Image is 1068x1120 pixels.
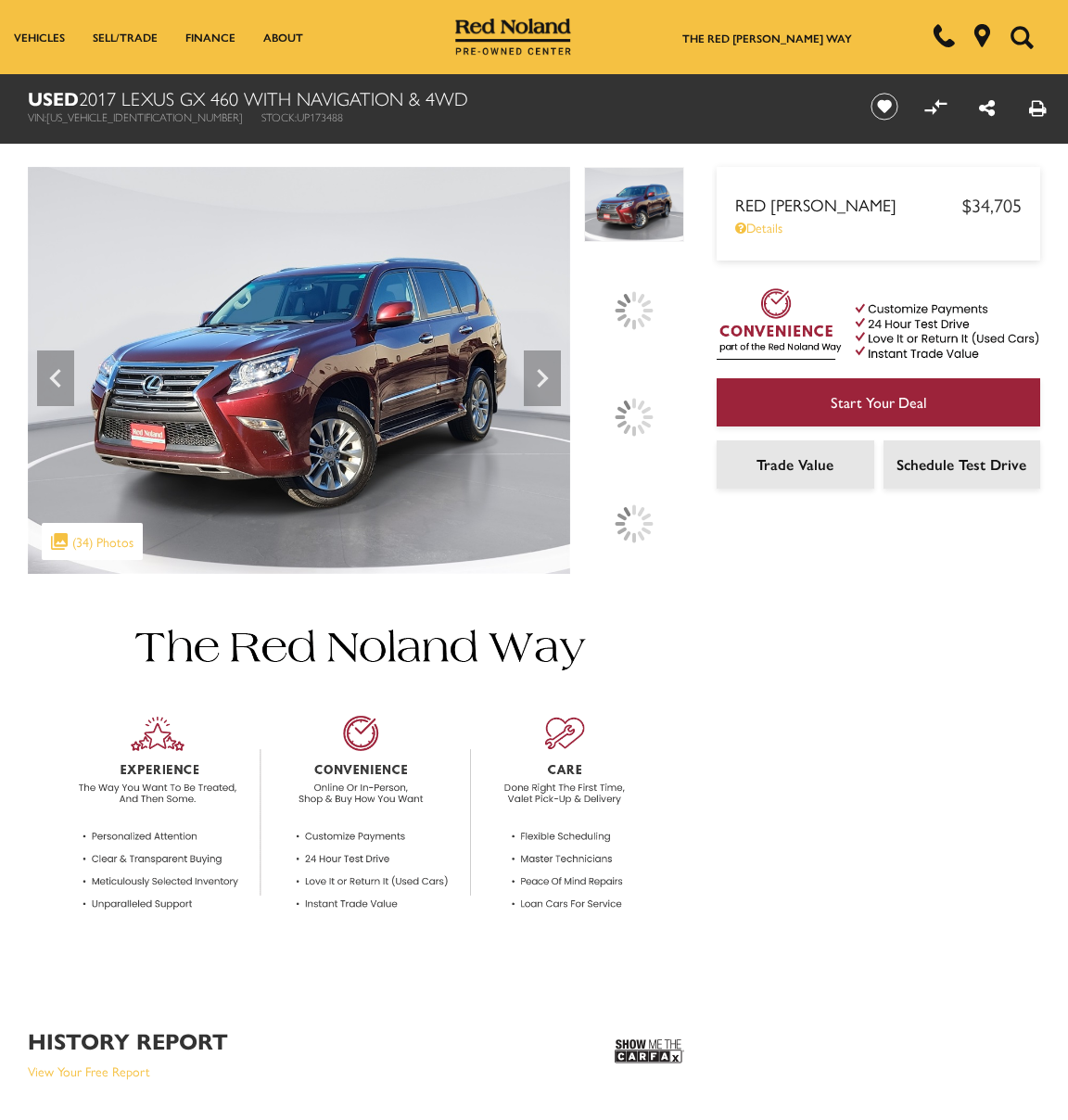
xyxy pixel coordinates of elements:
a: The Red [PERSON_NAME] Way [682,30,852,46]
span: $34,705 [962,191,1022,218]
strong: Used [28,84,79,111]
img: Used 2017 Claret Mica Lexus 460 image 1 [584,167,684,242]
img: Show me the Carfax [615,1028,684,1075]
a: Schedule Test Drive [884,440,1041,489]
span: Schedule Test Drive [896,453,1026,475]
span: VIN: [28,108,46,125]
div: (34) Photos [42,523,143,560]
button: Compare vehicle [922,93,949,121]
a: Red Noland Pre-Owned [455,25,572,44]
button: Save vehicle [864,92,905,121]
a: Trade Value [717,440,874,489]
a: Details [735,218,1022,236]
span: UP173488 [297,108,343,125]
a: View Your Free Report [28,1062,150,1080]
img: Red Noland Pre-Owned [455,19,572,56]
button: Open the search field [1003,1,1040,73]
a: Print this Used 2017 Lexus GX 460 With Navigation & 4WD [1029,94,1047,121]
h1: 2017 Lexus GX 460 With Navigation & 4WD [28,88,841,108]
span: [US_VEHICLE_IDENTIFICATION_NUMBER] [46,108,243,125]
a: Red [PERSON_NAME] $34,705 [735,191,1022,218]
span: Red [PERSON_NAME] [735,193,962,216]
span: Stock: [261,108,297,125]
img: Used 2017 Claret Mica Lexus 460 image 1 [28,167,570,574]
a: Share this Used 2017 Lexus GX 460 With Navigation & 4WD [979,94,995,121]
span: Start Your Deal [831,391,927,413]
h2: History Report [28,1028,228,1052]
a: Start Your Deal [717,378,1040,426]
span: Trade Value [756,453,833,475]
